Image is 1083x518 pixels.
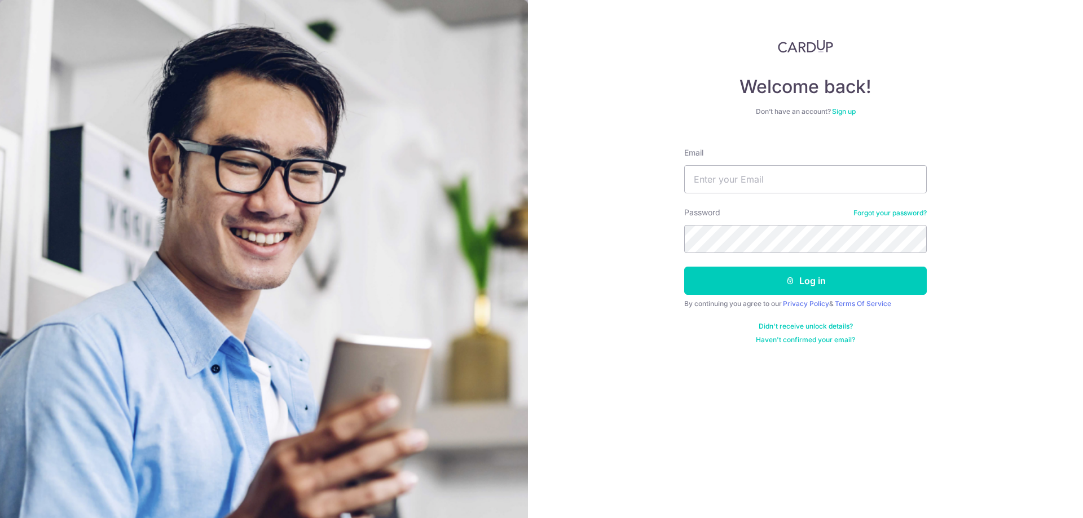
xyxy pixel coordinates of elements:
div: By continuing you agree to our & [684,299,927,308]
button: Log in [684,267,927,295]
input: Enter your Email [684,165,927,193]
a: Sign up [832,107,856,116]
a: Didn't receive unlock details? [759,322,853,331]
label: Password [684,207,720,218]
a: Terms Of Service [835,299,891,308]
h4: Welcome back! [684,76,927,98]
a: Privacy Policy [783,299,829,308]
img: CardUp Logo [778,39,833,53]
a: Forgot your password? [853,209,927,218]
label: Email [684,147,703,158]
div: Don’t have an account? [684,107,927,116]
a: Haven't confirmed your email? [756,335,855,344]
